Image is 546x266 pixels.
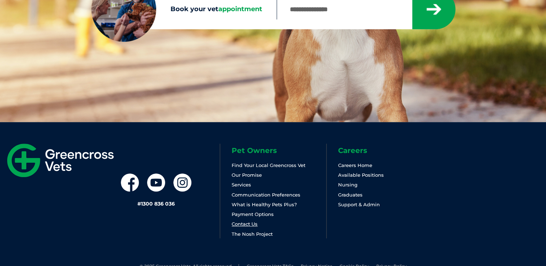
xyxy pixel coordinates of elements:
a: Contact Us [232,221,258,227]
a: Our Promise [232,172,262,178]
a: Communication Preferences [232,192,300,198]
h6: Pet Owners [232,147,326,154]
a: What is Healthy Pets Plus? [232,202,297,207]
label: Book your vet [91,4,277,15]
span: # [137,200,141,207]
a: #1300 836 036 [137,200,175,207]
a: Support & Admin [338,202,380,207]
span: appointment [218,5,262,13]
h6: Careers [338,147,433,154]
a: Payment Options [232,211,274,217]
a: Careers Home [338,162,372,168]
a: Find Your Local Greencross Vet [232,162,305,168]
a: The Nosh Project [232,231,273,237]
a: Available Positions [338,172,384,178]
a: Nursing [338,182,358,188]
a: Services [232,182,251,188]
a: Graduates [338,192,363,198]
